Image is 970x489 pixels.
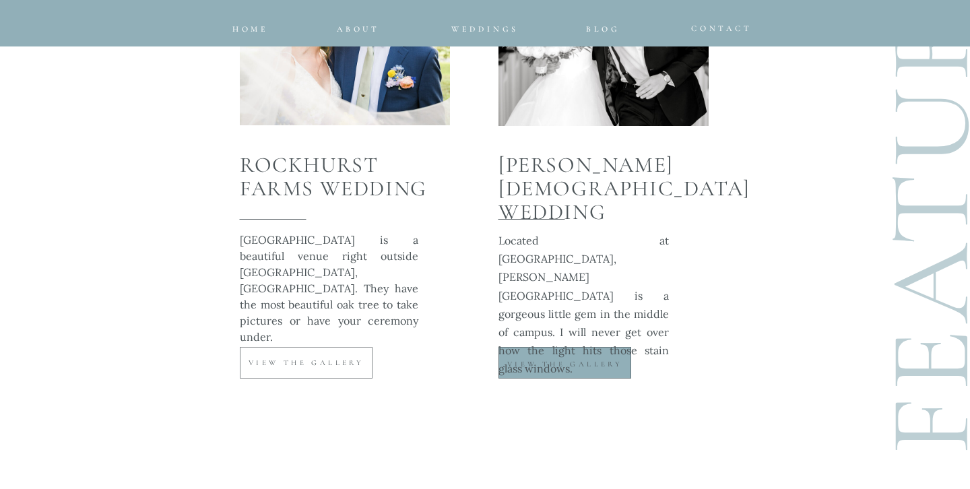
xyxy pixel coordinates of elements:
a: about [337,22,375,30]
span: Weddings [451,24,519,34]
p: Located at [GEOGRAPHIC_DATA], [PERSON_NAME][GEOGRAPHIC_DATA] is a gorgeous little gem in the midd... [498,232,669,336]
a: [GEOGRAPHIC_DATA] is a beautiful venue right outside [GEOGRAPHIC_DATA], [GEOGRAPHIC_DATA]. They h... [240,232,418,336]
span: Blog [586,24,620,34]
a: VIEW THE GALLERY [244,358,368,368]
a: home [231,22,270,30]
a: Blog [576,22,630,30]
span: CONTACT [691,24,752,33]
a: Weddings [441,22,529,30]
a: Rockhurst Farms Wedding [240,153,443,213]
a: [PERSON_NAME] [DEMOGRAPHIC_DATA] Wedding [498,153,686,213]
a: CONTACT [691,21,740,30]
span: home [232,24,269,34]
